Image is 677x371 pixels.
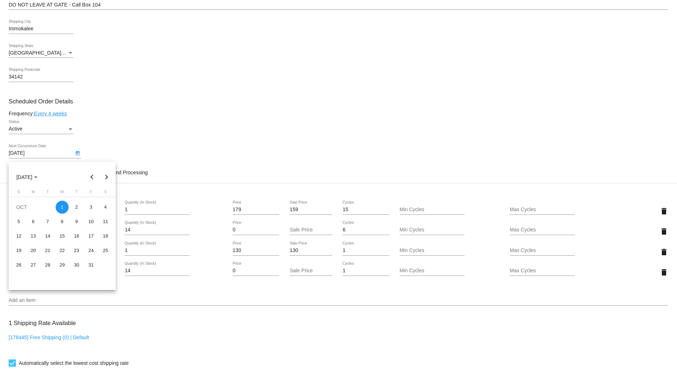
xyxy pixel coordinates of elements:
div: 14 [41,230,54,243]
div: 22 [56,244,69,257]
td: October 12, 2025 [12,229,26,243]
td: October 7, 2025 [40,214,55,229]
div: 10 [85,215,98,228]
td: October 9, 2025 [69,214,84,229]
div: 23 [70,244,83,257]
div: 15 [56,230,69,243]
td: October 30, 2025 [69,258,84,272]
th: Friday [84,189,98,197]
td: October 4, 2025 [98,200,113,214]
button: Next month [99,170,114,184]
td: October 21, 2025 [40,243,55,258]
div: 17 [85,230,98,243]
td: October 16, 2025 [69,229,84,243]
div: 11 [99,215,112,228]
td: OCT [12,200,55,214]
th: Monday [26,189,40,197]
td: October 6, 2025 [26,214,40,229]
button: Choose month and year [10,170,43,184]
span: [DATE] [16,174,38,180]
div: 16 [70,230,83,243]
td: October 11, 2025 [98,214,113,229]
td: October 29, 2025 [55,258,69,272]
div: 19 [12,244,25,257]
div: 29 [56,259,69,272]
div: 2 [70,201,83,214]
div: 31 [85,259,98,272]
div: 12 [12,230,25,243]
div: 24 [85,244,98,257]
div: 28 [41,259,54,272]
td: October 20, 2025 [26,243,40,258]
td: October 26, 2025 [12,258,26,272]
td: October 10, 2025 [84,214,98,229]
td: October 1, 2025 [55,200,69,214]
td: October 24, 2025 [84,243,98,258]
td: October 18, 2025 [98,229,113,243]
div: 30 [70,259,83,272]
th: Saturday [98,189,113,197]
div: 7 [41,215,54,228]
div: 25 [99,244,112,257]
div: 26 [12,259,25,272]
div: 27 [27,259,40,272]
div: 4 [99,201,112,214]
th: Wednesday [55,189,69,197]
th: Tuesday [40,189,55,197]
div: 13 [27,230,40,243]
div: 21 [41,244,54,257]
div: 8 [56,215,69,228]
td: October 8, 2025 [55,214,69,229]
td: October 13, 2025 [26,229,40,243]
div: 9 [70,215,83,228]
td: October 25, 2025 [98,243,113,258]
td: October 2, 2025 [69,200,84,214]
td: October 14, 2025 [40,229,55,243]
td: October 3, 2025 [84,200,98,214]
td: October 17, 2025 [84,229,98,243]
div: 3 [85,201,98,214]
div: 1 [56,201,69,214]
td: October 23, 2025 [69,243,84,258]
td: October 19, 2025 [12,243,26,258]
td: October 15, 2025 [55,229,69,243]
div: 6 [27,215,40,228]
button: Previous month [85,170,99,184]
div: 18 [99,230,112,243]
td: October 5, 2025 [12,214,26,229]
div: 20 [27,244,40,257]
th: Thursday [69,189,84,197]
th: Sunday [12,189,26,197]
td: October 22, 2025 [55,243,69,258]
td: October 31, 2025 [84,258,98,272]
td: October 27, 2025 [26,258,40,272]
div: 5 [12,215,25,228]
td: October 28, 2025 [40,258,55,272]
